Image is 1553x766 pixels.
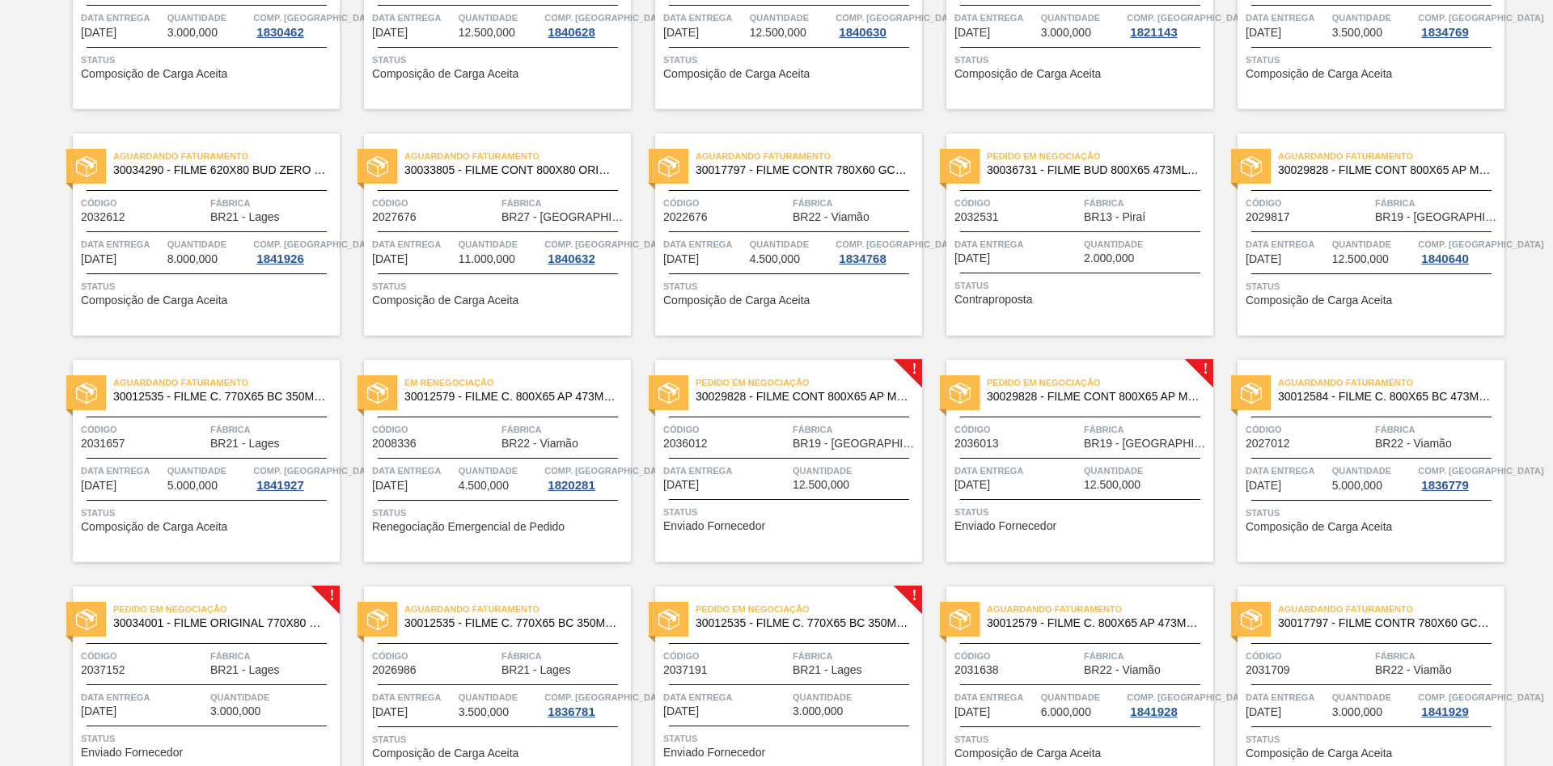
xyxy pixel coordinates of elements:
[954,211,999,223] span: 2032531
[372,664,417,676] span: 2026986
[210,211,280,223] span: BR21 - Lages
[81,480,116,492] span: 22/10/2025
[372,706,408,718] span: 11/11/2025
[793,438,918,450] span: BR19 - Nova Rio
[987,601,1213,617] span: Aguardando Faturamento
[372,68,518,80] span: Composição de Carga Aceita
[1246,731,1500,747] span: Status
[49,133,340,336] a: statusAguardando Faturamento30034290 - FILME 620X80 BUD ZERO 350 SLK C8Código2032612FábricaBR21 -...
[663,10,746,26] span: Data entrega
[658,156,679,177] img: status
[1418,479,1471,492] div: 1836779
[1418,10,1543,26] span: Comp. Carga
[1418,463,1500,492] a: Comp. [GEOGRAPHIC_DATA]1836779
[1375,421,1500,438] span: Fábrica
[658,383,679,404] img: status
[1246,236,1328,252] span: Data entrega
[81,52,336,68] span: Status
[210,195,336,211] span: Fábrica
[167,480,218,492] span: 5.000,000
[793,463,918,479] span: Quantidade
[663,253,699,265] span: 18/10/2025
[1332,480,1382,492] span: 5.000,000
[954,438,999,450] span: 2036013
[81,278,336,294] span: Status
[1084,648,1209,664] span: Fábrica
[81,195,206,211] span: Código
[404,617,618,629] span: 30012535 - FILME C. 770X65 BC 350ML C12 429
[836,236,961,252] span: Comp. Carga
[253,236,379,252] span: Comp. Carga
[987,391,1200,403] span: 30029828 - FILME CONT 800X65 AP MP 473 C12 429
[340,133,631,336] a: statusAguardando Faturamento30033805 - FILME CONT 800X80 ORIG 473 MP C12 429Código2027676FábricaB...
[950,383,971,404] img: status
[544,689,627,718] a: Comp. [GEOGRAPHIC_DATA]1836781
[1246,747,1392,760] span: Composição de Carga Aceita
[1246,253,1281,265] span: 22/10/2025
[372,505,627,521] span: Status
[954,236,1080,252] span: Data entrega
[81,747,183,759] span: Enviado Fornecedor
[987,164,1200,176] span: 30036731 - FILME BUD 800X65 473ML MP C12
[372,294,518,307] span: Composição de Carga Aceita
[49,360,340,562] a: statusAguardando Faturamento30012535 - FILME C. 770X65 BC 350ML C12 429Código2031657FábricaBR21 -...
[954,706,990,718] span: 15/11/2025
[544,463,670,479] span: Comp. Carga
[793,211,870,223] span: BR22 - Viamão
[954,68,1101,80] span: Composição de Carga Aceita
[113,391,327,403] span: 30012535 - FILME C. 770X65 BC 350ML C12 429
[1246,294,1392,307] span: Composição de Carga Aceita
[81,294,227,307] span: Composição de Carga Aceita
[1241,609,1262,630] img: status
[663,52,918,68] span: Status
[954,689,1037,705] span: Data entrega
[663,504,918,520] span: Status
[954,479,990,491] span: 24/10/2025
[81,10,163,26] span: Data entrega
[663,747,765,759] span: Enviado Fornecedor
[544,236,627,265] a: Comp. [GEOGRAPHIC_DATA]1840632
[1418,252,1471,265] div: 1840640
[113,164,327,176] span: 30034290 - FILME 620X80 BUD ZERO 350 SLK C8
[404,391,618,403] span: 30012579 - FILME C. 800X65 AP 473ML C12 429
[793,479,849,491] span: 12.500,000
[253,26,307,39] div: 1830462
[1246,27,1281,39] span: 15/10/2025
[253,463,379,479] span: Comp. Carga
[1127,689,1252,705] span: Comp. Carga
[167,253,218,265] span: 8.000,000
[793,648,918,664] span: Fábrica
[372,689,455,705] span: Data entrega
[1332,689,1415,705] span: Quantidade
[793,689,918,705] span: Quantidade
[372,421,497,438] span: Código
[696,148,922,164] span: Aguardando Faturamento
[1127,10,1252,26] span: Comp. Carga
[663,438,708,450] span: 2036012
[954,10,1037,26] span: Data entrega
[210,705,260,717] span: 3.000,000
[663,730,918,747] span: Status
[81,253,116,265] span: 17/10/2025
[663,463,789,479] span: Data entrega
[1246,463,1328,479] span: Data entrega
[1375,211,1500,223] span: BR19 - Nova Rio
[1375,648,1500,664] span: Fábrica
[922,360,1213,562] a: !statusPedido em Negociação30029828 - FILME CONT 800X65 AP MP 473 C12 429Código2036013FábricaBR19...
[1332,27,1382,39] span: 3.500,000
[210,648,336,664] span: Fábrica
[76,383,97,404] img: status
[750,27,806,39] span: 12.500,000
[631,133,922,336] a: statusAguardando Faturamento30017797 - FILME CONTR 780X60 GCA ZERO 350ML NIV22Código2022676Fábric...
[372,480,408,492] span: 22/10/2025
[372,648,497,664] span: Código
[1084,195,1209,211] span: Fábrica
[372,211,417,223] span: 2027676
[663,27,699,39] span: 14/10/2025
[167,10,250,26] span: Quantidade
[1246,521,1392,533] span: Composição de Carga Aceita
[1084,421,1209,438] span: Fábrica
[81,664,125,676] span: 2037152
[544,10,627,39] a: Comp. [GEOGRAPHIC_DATA]1840628
[1246,10,1328,26] span: Data entrega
